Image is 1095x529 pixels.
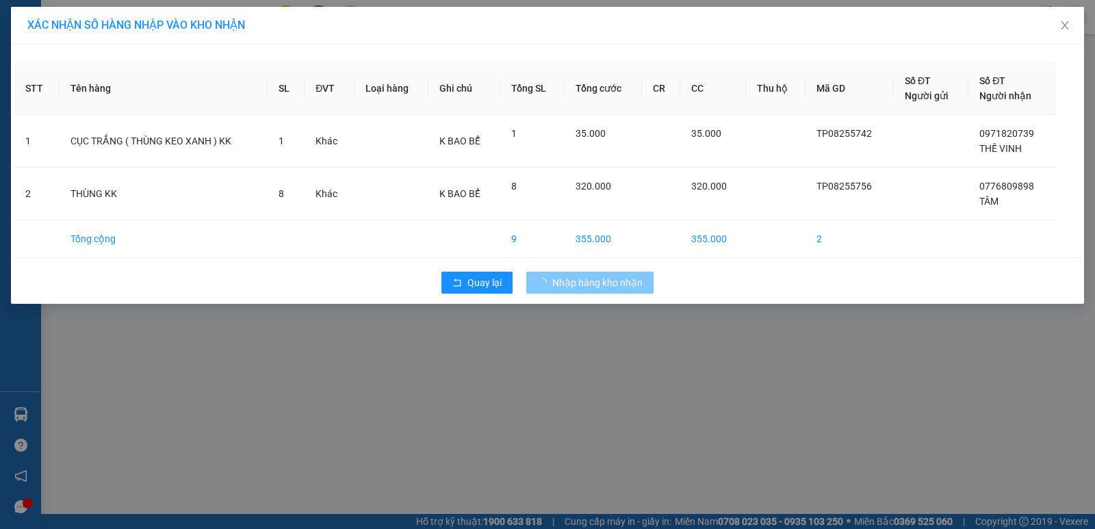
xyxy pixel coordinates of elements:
span: rollback [452,278,462,289]
td: 1 [14,115,60,168]
th: CC [680,62,746,115]
span: close [1059,20,1070,31]
span: K BAO BỂ [439,188,480,199]
td: CỤC TRẮNG ( THÙNG KEO XANH ) KK [60,115,268,168]
p: GỬI: [5,27,200,40]
td: 355.000 [680,220,746,258]
span: 320.000 [576,181,611,192]
th: Thu hộ [746,62,806,115]
th: CR [642,62,681,115]
button: Close [1046,7,1084,45]
span: 1 [279,136,284,146]
td: 2 [806,220,894,258]
span: TP08255742 [816,128,872,139]
span: Người gửi [905,90,949,101]
strong: BIÊN NHẬN GỬI HÀNG [46,8,159,21]
span: Số ĐT [905,75,931,86]
th: SL [268,62,305,115]
th: Tên hàng [60,62,268,115]
span: Nhập hàng kho nhận [552,275,643,290]
button: rollbackQuay lại [441,272,513,294]
span: 0971820739 [979,128,1034,139]
span: 35.000 [576,128,606,139]
td: Khác [305,168,355,220]
span: 1 [511,128,517,139]
th: Tổng cước [565,62,642,115]
span: XÁC NHẬN SỐ HÀNG NHẬP VÀO KHO NHẬN [27,18,245,31]
td: 9 [500,220,565,258]
span: K BAO BỂ [439,136,480,146]
span: [PERSON_NAME] [73,74,156,87]
td: Tổng cộng [60,220,268,258]
span: VP [PERSON_NAME] ([GEOGRAPHIC_DATA]) [5,46,138,72]
button: Nhập hàng kho nhận [526,272,654,294]
span: loading [537,278,552,287]
th: Loại hàng [355,62,428,115]
th: Ghi chú [428,62,500,115]
span: VP Cầu Kè - [28,27,126,40]
td: 2 [14,168,60,220]
span: Quay lại [467,275,502,290]
span: CẨM TÚ [86,27,126,40]
span: 8 [279,188,284,199]
th: Tổng SL [500,62,565,115]
span: GIAO: [5,89,33,102]
th: ĐVT [305,62,355,115]
span: Người nhận [979,90,1031,101]
span: TP08255756 [816,181,872,192]
p: NHẬN: [5,46,200,72]
span: 320.000 [691,181,727,192]
span: 0776809898 [979,181,1034,192]
span: 0938803224 - [5,74,156,87]
th: Mã GD [806,62,894,115]
span: THẾ VINH [979,143,1022,154]
td: THÙNG KK [60,168,268,220]
th: STT [14,62,60,115]
td: 355.000 [565,220,642,258]
span: TÂM [979,196,999,207]
td: Khác [305,115,355,168]
span: 35.000 [691,128,721,139]
span: Số ĐT [979,75,1005,86]
span: 8 [511,181,517,192]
